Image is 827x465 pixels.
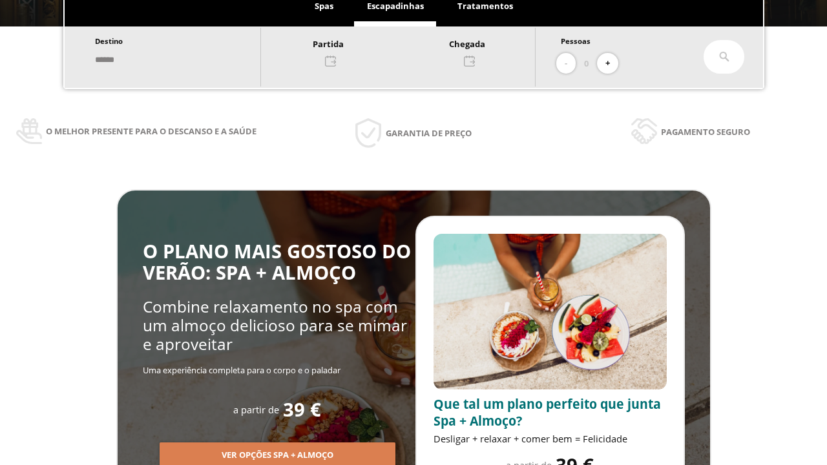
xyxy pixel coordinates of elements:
[95,36,123,46] span: Destino
[434,432,627,445] span: Desligar + relaxar + comer bem = Felicidade
[434,395,661,429] span: Que tal um plano perfeito que junta Spa + Almoço?
[160,449,395,460] a: Ver opções Spa + Almoço
[143,364,340,376] span: Uma experiência completa para o corpo e o paladar
[46,124,256,138] span: O melhor presente para o descanso e a saúde
[143,238,411,285] span: O PLANO MAIS GOSTOSO DO VERÃO: SPA + ALMOÇO
[561,36,591,46] span: Pessoas
[597,53,618,74] button: +
[222,449,333,462] span: Ver opções Spa + Almoço
[434,234,667,389] img: promo-sprunch.ElVl7oUD.webp
[283,399,321,420] span: 39 €
[584,56,589,70] span: 0
[233,403,279,416] span: a partir de
[143,296,407,355] span: Combine relaxamento no spa com um almoço delicioso para se mimar e aproveitar
[661,125,750,139] span: Pagamento seguro
[556,53,576,74] button: -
